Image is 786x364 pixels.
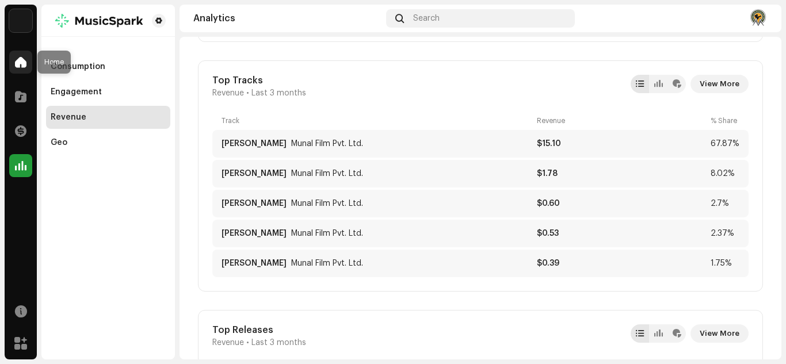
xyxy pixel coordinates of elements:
[222,259,287,268] div: Ye Ngolsyo Ye Ngolsyo
[690,324,749,343] button: View More
[291,259,363,268] div: Ye Ngolsyo Ye Ngolsyo
[291,169,363,178] div: Fulai Fuleko
[291,139,363,148] div: Maya Kyolai Lasyo
[291,229,363,238] div: Chhaili Chyabai Ngolsyomai
[749,9,768,28] img: 85f10a35-b88c-45ae-8b1a-fc0507eea969
[690,75,749,93] button: View More
[222,169,287,178] div: Fulai Fuleko
[222,229,287,238] div: Chhaili Chyabai Ngolsyomai
[212,324,306,336] div: Top Releases
[537,139,706,148] div: $15.10
[711,259,739,268] div: 1.75%
[51,113,86,122] div: Revenue
[251,89,306,98] span: Last 3 months
[537,169,706,178] div: $1.78
[537,116,706,125] div: Revenue
[222,199,287,208] div: Maya Khaimu Modari
[222,116,532,125] div: Track
[413,14,440,23] span: Search
[251,338,306,347] span: Last 3 months
[246,89,249,98] span: •
[212,75,306,86] div: Top Tracks
[711,199,739,208] div: 2.7%
[700,322,739,345] span: View More
[291,199,363,208] div: Maya Khaimu Modari
[711,229,739,238] div: 2.37%
[46,131,170,154] re-m-nav-item: Geo
[51,87,102,97] div: Engagement
[46,106,170,129] re-m-nav-item: Revenue
[537,229,706,238] div: $0.53
[537,199,706,208] div: $0.60
[193,14,381,23] div: Analytics
[51,62,105,71] div: Consumption
[212,338,244,347] span: Revenue
[537,259,706,268] div: $0.39
[51,14,147,28] img: 3e6ea8a8-b650-47c7-be58-ccad3f80e92a
[711,139,739,148] div: 67.87%
[711,169,739,178] div: 8.02%
[46,55,170,78] re-m-nav-item: Consumption
[711,116,739,125] div: % Share
[700,72,739,95] span: View More
[46,81,170,104] re-m-nav-item: Engagement
[212,89,244,98] span: Revenue
[246,338,249,347] span: •
[222,139,287,148] div: Maya Kyolai Lasyo
[9,9,32,32] img: bc4c4277-71b2-49c5-abdf-ca4e9d31f9c1
[51,138,67,147] div: Geo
